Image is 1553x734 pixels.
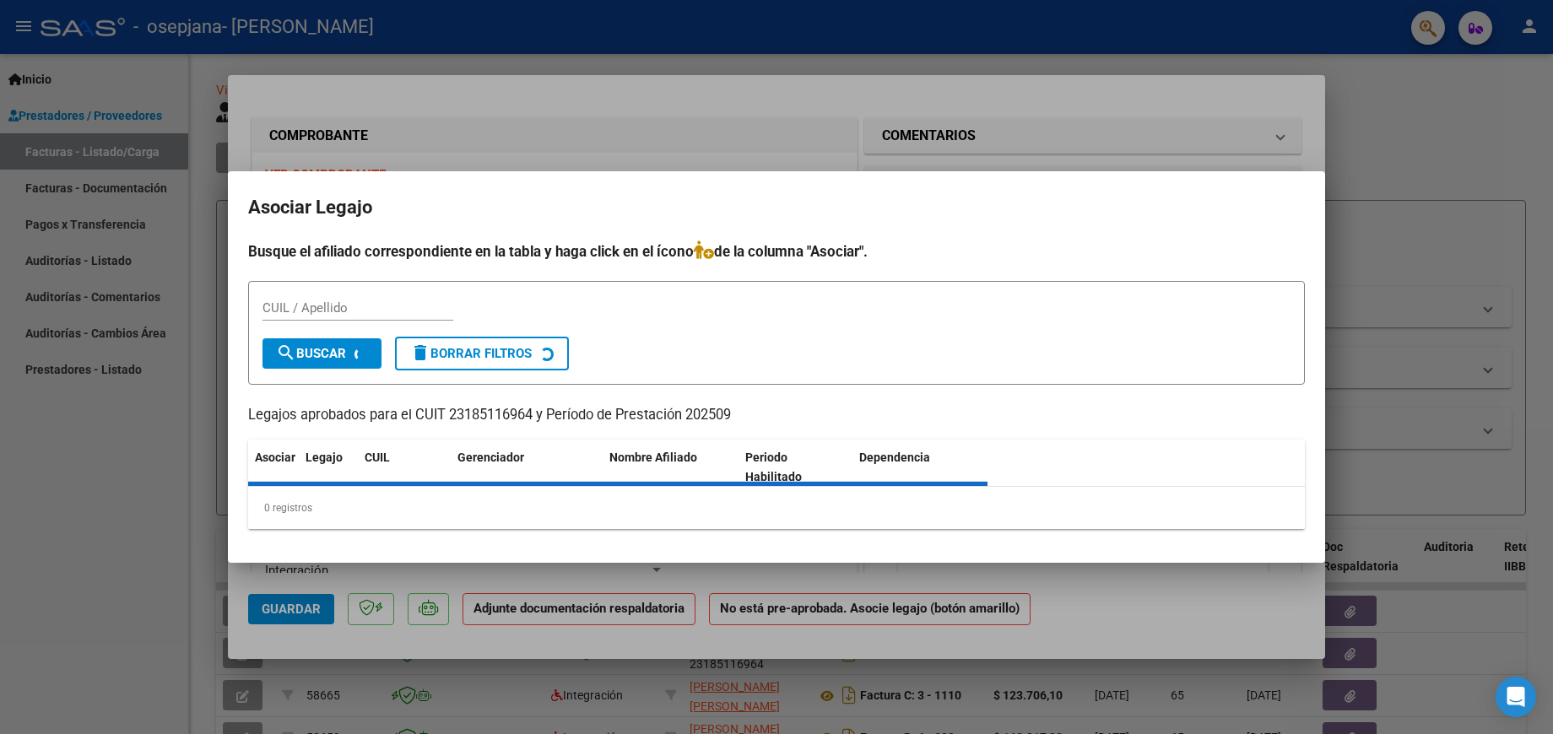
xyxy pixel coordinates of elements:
h4: Busque el afiliado correspondiente en la tabla y haga click en el ícono de la columna "Asociar". [248,240,1305,262]
span: Dependencia [859,451,930,464]
h2: Asociar Legajo [248,192,1305,224]
mat-icon: search [276,343,296,363]
datatable-header-cell: Periodo Habilitado [739,440,852,495]
mat-icon: delete [410,343,430,363]
span: Asociar [255,451,295,464]
datatable-header-cell: Nombre Afiliado [603,440,739,495]
span: Nombre Afiliado [609,451,697,464]
button: Buscar [262,338,381,369]
datatable-header-cell: Legajo [299,440,358,495]
datatable-header-cell: Asociar [248,440,299,495]
datatable-header-cell: CUIL [358,440,451,495]
span: Periodo Habilitado [745,451,802,483]
datatable-header-cell: Gerenciador [451,440,603,495]
p: Legajos aprobados para el CUIT 23185116964 y Período de Prestación 202509 [248,405,1305,426]
span: Legajo [306,451,343,464]
datatable-header-cell: Dependencia [852,440,988,495]
div: 0 registros [248,487,1305,529]
span: Buscar [276,346,346,361]
span: CUIL [365,451,390,464]
div: Open Intercom Messenger [1496,677,1536,717]
span: Gerenciador [457,451,524,464]
button: Borrar Filtros [395,337,569,370]
span: Borrar Filtros [410,346,532,361]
